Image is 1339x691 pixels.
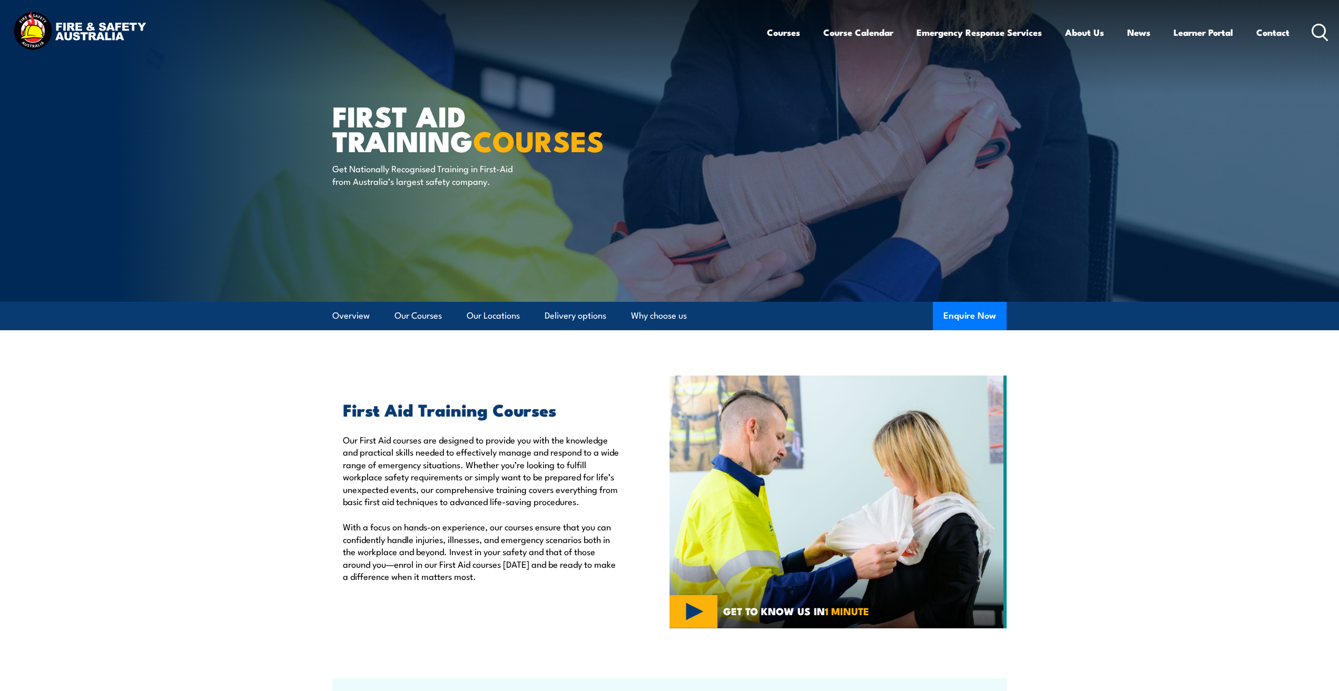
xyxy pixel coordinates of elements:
[545,302,606,330] a: Delivery options
[823,18,893,46] a: Course Calendar
[1127,18,1150,46] a: News
[1256,18,1289,46] a: Contact
[332,103,593,152] h1: First Aid Training
[467,302,520,330] a: Our Locations
[933,302,1007,330] button: Enquire Now
[395,302,442,330] a: Our Courses
[723,606,869,616] span: GET TO KNOW US IN
[343,520,621,582] p: With a focus on hands-on experience, our courses ensure that you can confidently handle injuries,...
[343,433,621,507] p: Our First Aid courses are designed to provide you with the knowledge and practical skills needed ...
[825,603,869,618] strong: 1 MINUTE
[332,162,525,187] p: Get Nationally Recognised Training in First-Aid from Australia’s largest safety company.
[1174,18,1233,46] a: Learner Portal
[767,18,800,46] a: Courses
[631,302,687,330] a: Why choose us
[917,18,1042,46] a: Emergency Response Services
[332,302,370,330] a: Overview
[343,402,621,417] h2: First Aid Training Courses
[473,118,604,162] strong: COURSES
[1065,18,1104,46] a: About Us
[669,376,1007,628] img: Fire & Safety Australia deliver Health and Safety Representatives Training Courses – HSR Training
